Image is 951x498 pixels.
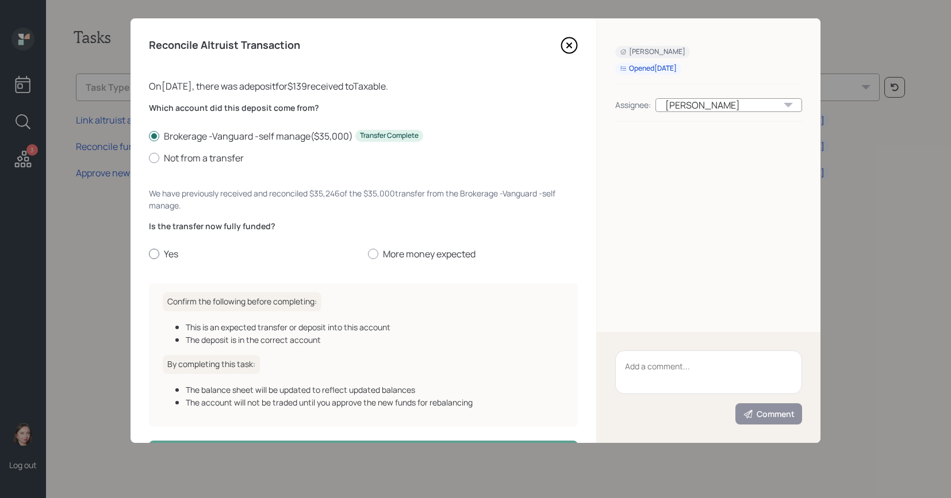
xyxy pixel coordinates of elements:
div: We have previously received and reconciled $35,246 of the $35,000 transfer from the Brokerage -Va... [149,187,578,211]
div: Assignee: [615,99,651,111]
div: [PERSON_NAME] [620,47,685,57]
div: Transfer Complete [360,131,419,141]
h4: Reconcile Altruist Transaction [149,39,300,52]
div: On [DATE] , there was a deposit for $139 received to Taxable . [149,79,578,93]
div: [PERSON_NAME] [655,98,802,112]
label: Brokerage -Vanguard -self manage ( $35,000 ) [149,130,578,142]
label: Which account did this deposit come from? [149,102,578,114]
h6: By completing this task: [163,355,260,374]
button: Comment [735,403,802,424]
h6: Confirm the following before completing: [163,292,321,311]
label: Is the transfer now fully funded? [149,221,578,232]
label: Yes [149,248,359,260]
label: More money expected [368,248,578,260]
div: This is an expected transfer or deposit into this account [186,321,564,333]
div: The balance sheet will be updated to reflect updated balances [186,384,564,396]
div: The deposit is in the correct account [186,334,564,346]
div: Comment [743,408,795,420]
div: Opened [DATE] [620,64,677,74]
div: The account will not be traded until you approve the new funds for rebalancing [186,396,564,408]
label: Not from a transfer [149,152,578,164]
